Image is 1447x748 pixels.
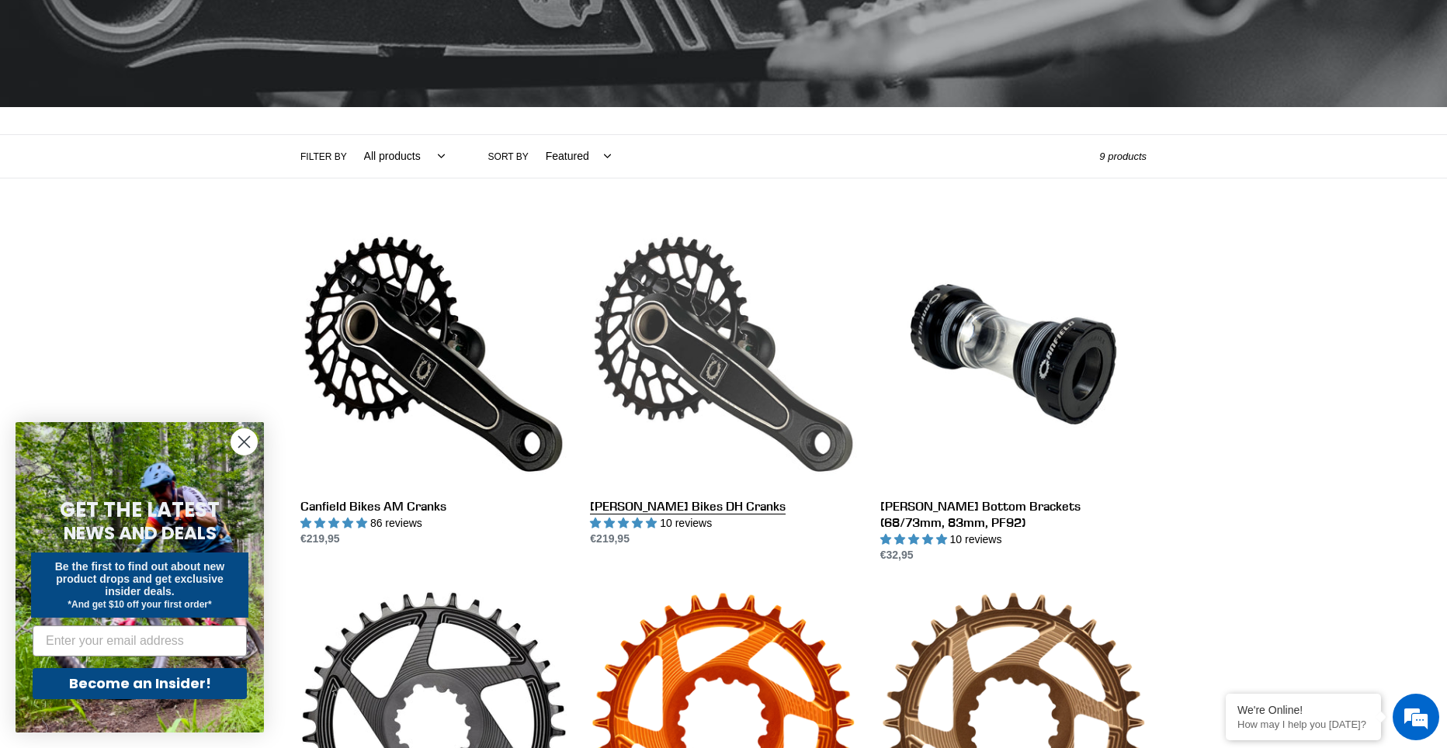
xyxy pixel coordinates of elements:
div: Minimize live chat window [255,8,292,45]
textarea: Type your message and hit 'Enter' [8,424,296,478]
input: Enter your email address [33,625,247,656]
button: Become an Insider! [33,668,247,699]
span: NEWS AND DEALS [64,521,217,545]
img: d_696896380_company_1647369064580_696896380 [50,78,88,116]
span: 9 products [1099,151,1147,162]
p: How may I help you today? [1237,719,1369,730]
div: Navigation go back [17,85,40,109]
button: Close dialog [231,428,258,455]
div: We're Online! [1237,704,1369,716]
div: Chat with us now [104,87,284,107]
span: Be the first to find out about new product drops and get exclusive insider deals. [55,560,225,597]
span: We're online! [90,196,214,352]
label: Sort by [488,150,529,164]
span: GET THE LATEST [60,496,220,524]
span: *And get $10 off your first order* [68,599,211,610]
label: Filter by [300,150,347,164]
